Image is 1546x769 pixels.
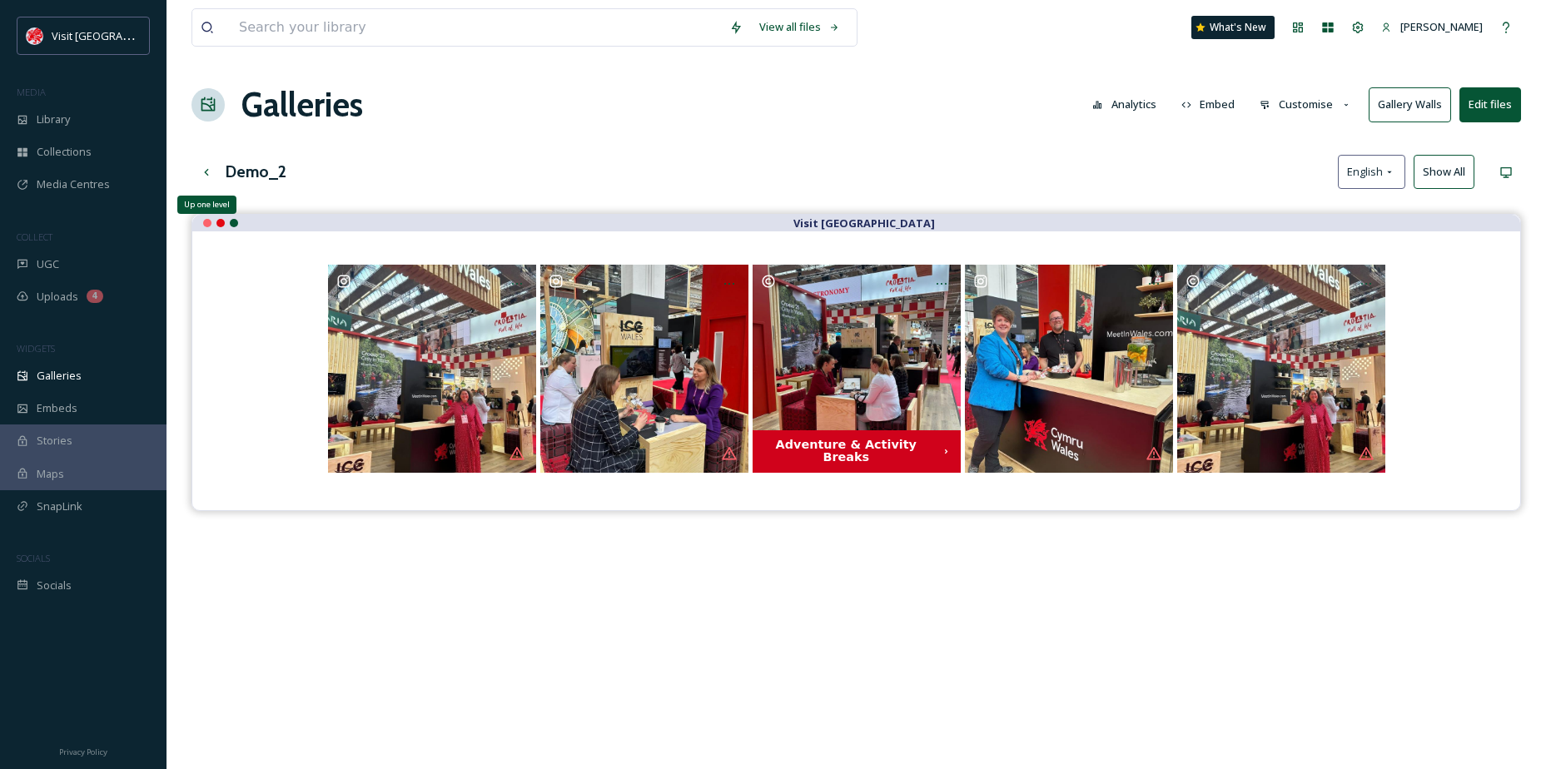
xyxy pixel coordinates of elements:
a: View all files [751,11,848,43]
span: Library [37,112,70,127]
span: WIDGETS [17,342,55,355]
a: Opens media popup. Media description: meetinwales-17941276443006435.jpg. [962,265,1175,473]
span: SOCIALS [17,552,50,564]
a: Privacy Policy [59,741,107,761]
span: Galleries [37,368,82,384]
span: COLLECT [17,231,52,243]
button: Embed [1173,88,1244,121]
a: Analytics [1084,88,1173,121]
span: UGC [37,256,59,272]
button: Edit files [1459,87,1521,122]
strong: Visit [GEOGRAPHIC_DATA] [793,216,935,231]
span: [PERSON_NAME] [1400,19,1483,34]
button: Gallery Walls [1369,87,1451,122]
a: Opens media popup. Media description: A busy morning for Meet in Wales and our stand sharers ICC ... [1175,265,1387,473]
span: SnapLink [37,499,82,514]
span: Socials [37,578,72,593]
div: Up one level [177,196,236,214]
button: Show All [1414,155,1474,189]
a: Opens media popup. Media description: meetinwales-18014618858713695.jpg. [326,265,538,473]
span: Privacy Policy [59,747,107,757]
button: Customise [1251,88,1360,121]
div: Adventure & Activity Breaks [761,439,932,465]
a: What's New [1191,16,1275,39]
a: Galleries [241,80,363,130]
span: Maps [37,466,64,482]
img: Visit_Wales_logo.svg.png [27,27,43,44]
span: Stories [37,433,72,449]
h3: Demo_2 [226,160,286,184]
span: Visit [GEOGRAPHIC_DATA] [52,27,181,43]
a: Opens media popup. Media description: A busy morning for Meet in Wales and our stand sharers ICC ... [750,265,962,473]
div: 4 [87,290,103,303]
a: [PERSON_NAME] [1373,11,1491,43]
span: Media Centres [37,176,110,192]
span: English [1347,164,1383,180]
span: Embeds [37,400,77,416]
button: Analytics [1084,88,1165,121]
a: Opens media popup. Media description: meetinwales-18146349931379706.jpg. [538,265,750,473]
input: Search your library [231,9,721,46]
span: Uploads [37,289,78,305]
span: MEDIA [17,86,46,98]
span: Collections [37,144,92,160]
